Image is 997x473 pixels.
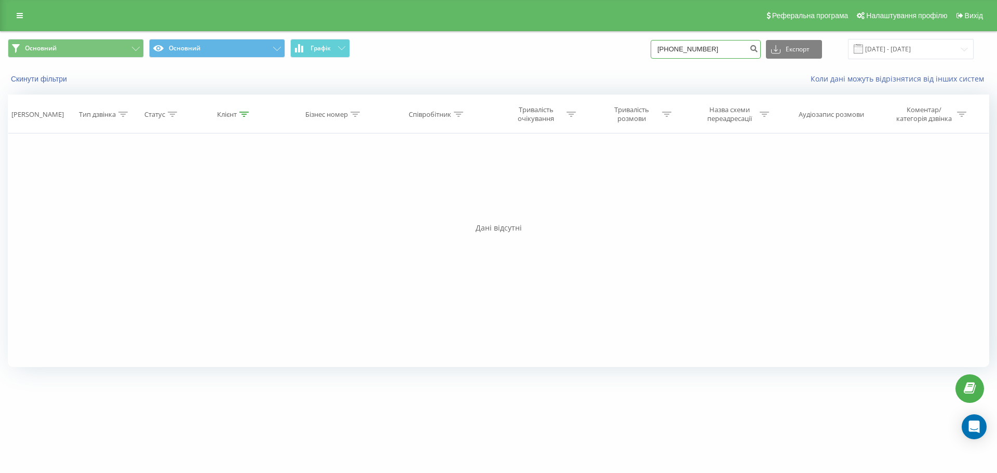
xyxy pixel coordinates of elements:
[8,74,72,84] button: Скинути фільтри
[409,110,451,119] div: Співробітник
[766,40,822,59] button: Експорт
[962,414,987,439] div: Open Intercom Messenger
[311,45,331,52] span: Графік
[965,11,983,20] span: Вихід
[894,105,954,123] div: Коментар/категорія дзвінка
[772,11,848,20] span: Реферальна програма
[604,105,659,123] div: Тривалість розмови
[217,110,237,119] div: Клієнт
[305,110,348,119] div: Бізнес номер
[8,223,989,233] div: Дані відсутні
[8,39,144,58] button: Основний
[144,110,165,119] div: Статус
[79,110,116,119] div: Тип дзвінка
[866,11,947,20] span: Налаштування профілю
[811,74,989,84] a: Коли дані можуть відрізнятися вiд інших систем
[290,39,350,58] button: Графік
[149,39,285,58] button: Основний
[11,110,64,119] div: [PERSON_NAME]
[25,44,57,52] span: Основний
[799,110,864,119] div: Аудіозапис розмови
[702,105,757,123] div: Назва схеми переадресації
[651,40,761,59] input: Пошук за номером
[508,105,564,123] div: Тривалість очікування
